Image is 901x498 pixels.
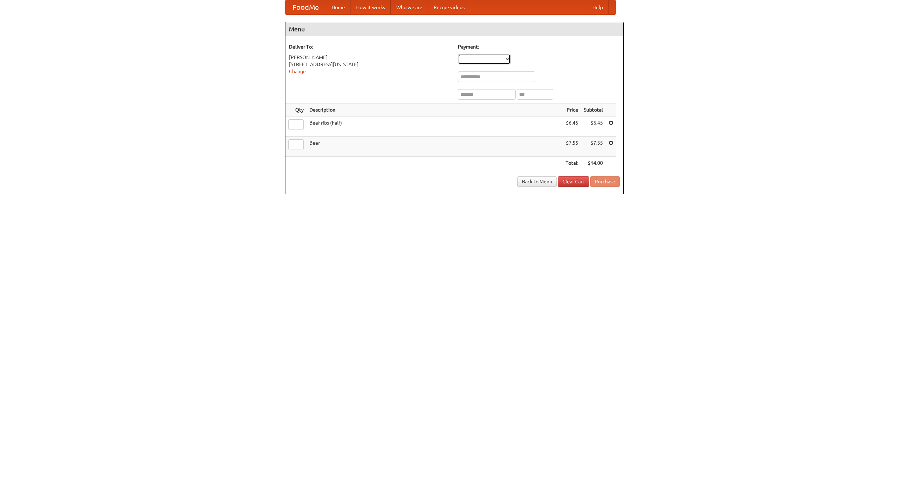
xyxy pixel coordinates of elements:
[289,69,306,74] a: Change
[587,0,609,14] a: Help
[285,103,307,116] th: Qty
[517,176,557,187] a: Back to Menu
[581,116,606,137] td: $6.45
[428,0,470,14] a: Recipe videos
[391,0,428,14] a: Who we are
[590,176,620,187] button: Purchase
[307,103,563,116] th: Description
[563,137,581,157] td: $7.55
[289,54,451,61] div: [PERSON_NAME]
[458,43,620,50] h5: Payment:
[558,176,589,187] a: Clear Cart
[563,103,581,116] th: Price
[581,137,606,157] td: $7.55
[289,43,451,50] h5: Deliver To:
[289,61,451,68] div: [STREET_ADDRESS][US_STATE]
[307,137,563,157] td: Beer
[581,157,606,170] th: $14.00
[285,0,326,14] a: FoodMe
[581,103,606,116] th: Subtotal
[563,116,581,137] td: $6.45
[307,116,563,137] td: Beef ribs (half)
[351,0,391,14] a: How it works
[563,157,581,170] th: Total:
[285,22,623,36] h4: Menu
[326,0,351,14] a: Home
